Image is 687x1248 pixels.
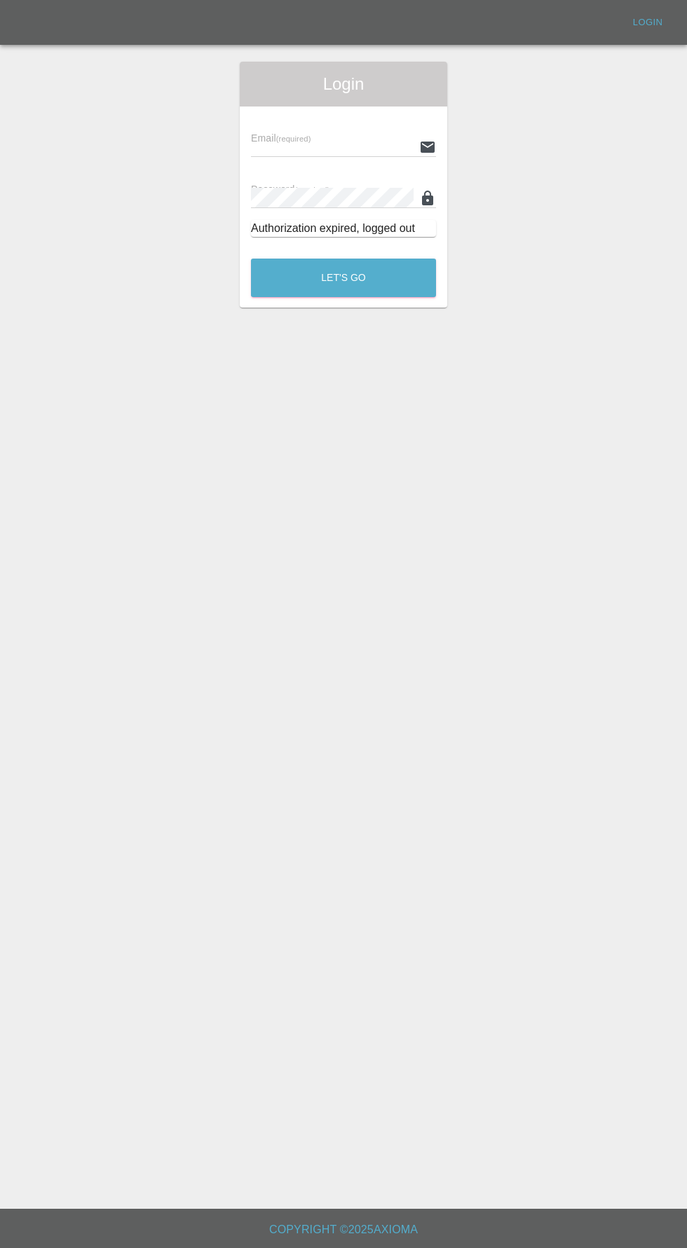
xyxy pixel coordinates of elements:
h6: Copyright © 2025 Axioma [11,1220,676,1240]
span: Email [251,132,311,144]
small: (required) [295,186,330,194]
span: Password [251,184,329,195]
small: (required) [276,135,311,143]
a: Login [625,12,670,34]
span: Login [251,73,436,95]
button: Let's Go [251,259,436,297]
div: Authorization expired, logged out [251,220,436,237]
